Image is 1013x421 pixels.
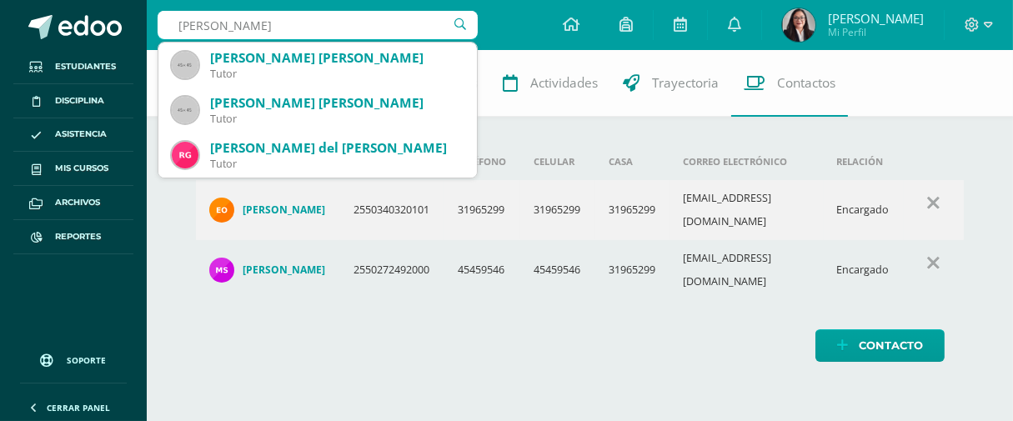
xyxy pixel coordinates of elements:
img: 45x45 [172,52,198,78]
a: Archivos [13,186,133,220]
h4: [PERSON_NAME] [243,203,325,217]
a: Estudiantes [13,50,133,84]
span: Disciplina [55,94,104,108]
td: 2550340320101 [340,180,444,240]
span: Contacto [859,330,923,361]
span: Archivos [55,196,100,209]
span: Contactos [777,74,835,92]
img: 7c8ae60351af871cb3a9bf9b92ab8b2f.png [209,258,234,283]
img: 7e5245828dccae3a6db3c084ed7a7d04.png [172,142,198,168]
th: Correo electrónico [669,143,824,180]
td: 31965299 [595,240,669,300]
td: Encargado [824,180,904,240]
span: Trayectoria [652,74,719,92]
a: Mis cursos [13,152,133,186]
th: Casa [595,143,669,180]
a: Actividades [490,50,610,117]
th: Celular [520,143,594,180]
img: 45x45 [172,97,198,123]
td: 31965299 [444,180,520,240]
div: Tutor [210,157,464,171]
span: Reportes [55,230,101,243]
td: 45459546 [444,240,520,300]
span: Mis cursos [55,162,108,175]
td: 31965299 [520,180,594,240]
img: e273bec5909437e5d5b2daab1002684b.png [782,8,815,42]
div: [PERSON_NAME] [PERSON_NAME] [210,94,464,112]
span: Estudiantes [55,60,116,73]
th: Teléfono [444,143,520,180]
a: [PERSON_NAME] [209,198,327,223]
td: 31965299 [595,180,669,240]
a: Reportes [13,220,133,254]
a: Trayectoria [610,50,731,117]
a: Contactos [731,50,848,117]
span: [PERSON_NAME] [828,10,924,27]
div: [PERSON_NAME] del [PERSON_NAME] [210,139,464,157]
div: Tutor [210,112,464,126]
a: Disciplina [13,84,133,118]
span: Cerrar panel [47,402,110,413]
td: [EMAIL_ADDRESS][DOMAIN_NAME] [669,180,824,240]
td: 2550272492000 [340,240,444,300]
div: Tutor [210,67,464,81]
div: [PERSON_NAME] [PERSON_NAME] [210,49,464,67]
a: Asistencia [13,118,133,153]
span: Soporte [68,354,107,366]
th: Relación [824,143,904,180]
img: f6ee733d6e9fd62da376592b3f7dd34e.png [209,198,234,223]
td: Encargado [824,240,904,300]
h4: [PERSON_NAME] [243,263,325,277]
a: [PERSON_NAME] [209,258,327,283]
td: [EMAIL_ADDRESS][DOMAIN_NAME] [669,240,824,300]
span: Actividades [530,74,598,92]
span: Mi Perfil [828,25,924,39]
a: Soporte [20,338,127,378]
a: Contacto [815,329,945,362]
input: Busca un usuario... [158,11,478,39]
td: 45459546 [520,240,594,300]
span: Asistencia [55,128,107,141]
